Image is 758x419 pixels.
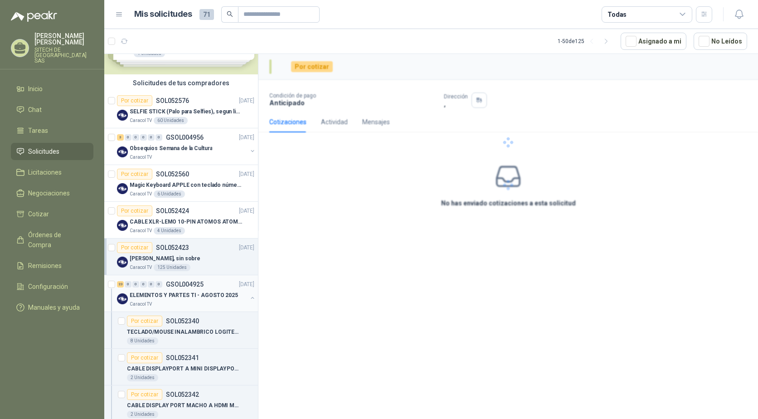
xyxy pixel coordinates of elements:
[28,188,70,198] span: Negociaciones
[104,92,258,128] a: Por cotizarSOL052576[DATE] Company LogoSELFIE STICK (Palo para Selfies), segun link adjuntoCaraco...
[127,389,162,400] div: Por cotizar
[104,74,258,92] div: Solicitudes de tus compradores
[117,132,256,161] a: 3 0 0 0 0 0 GSOL004956[DATE] Company LogoObsequios Semana de la CulturaCaracol TV
[28,146,59,156] span: Solicitudes
[117,220,128,231] img: Company Logo
[127,365,240,373] p: CABLE DISPLAYPORT A MINI DISPLAYPORT
[239,170,254,179] p: [DATE]
[28,261,62,271] span: Remisiones
[34,47,93,63] p: SITECH DE [GEOGRAPHIC_DATA] SAS
[154,227,185,234] div: 4 Unidades
[607,10,627,19] div: Todas
[199,9,214,20] span: 71
[134,8,192,21] h1: Mis solicitudes
[11,164,93,181] a: Licitaciones
[130,264,152,271] p: Caracol TV
[11,205,93,223] a: Cotizar
[28,230,85,250] span: Órdenes de Compra
[166,355,199,361] p: SOL052341
[117,110,128,121] img: Company Logo
[28,209,49,219] span: Cotizar
[239,207,254,215] p: [DATE]
[11,257,93,274] a: Remisiones
[130,218,243,226] p: CABLE XLR-LEMO 10-PIN ATOMOS ATOMCAB016
[140,134,147,141] div: 0
[11,143,93,160] a: Solicitudes
[34,33,93,45] p: [PERSON_NAME] [PERSON_NAME]
[11,11,57,22] img: Logo peakr
[239,244,254,252] p: [DATE]
[156,244,189,251] p: SOL052423
[694,33,747,50] button: No Leídos
[28,105,42,115] span: Chat
[154,190,185,198] div: 6 Unidades
[11,299,93,316] a: Manuales y ayuda
[117,281,124,287] div: 23
[125,134,131,141] div: 0
[117,257,128,268] img: Company Logo
[104,312,258,349] a: Por cotizarSOL052340TECLADO/MOUSE INALAMBRICO LOGITECH MK2708 Unidades
[166,134,204,141] p: GSOL004956
[125,281,131,287] div: 0
[156,208,189,214] p: SOL052424
[127,337,158,345] div: 8 Unidades
[117,183,128,194] img: Company Logo
[132,134,139,141] div: 0
[127,352,162,363] div: Por cotizar
[104,202,258,239] a: Por cotizarSOL052424[DATE] Company LogoCABLE XLR-LEMO 10-PIN ATOMOS ATOMCAB016Caracol TV4 Unidades
[28,167,62,177] span: Licitaciones
[117,293,128,304] img: Company Logo
[227,11,233,17] span: search
[127,401,240,410] p: CABLE DISPLAY PORT MACHO A HDMI MACHO
[130,301,152,308] p: Caracol TV
[130,154,152,161] p: Caracol TV
[166,281,204,287] p: GSOL004925
[130,291,238,300] p: ELEMENTOS Y PARTES TI - AGOSTO 2025
[156,97,189,104] p: SOL052576
[11,80,93,97] a: Inicio
[117,279,256,308] a: 23 0 0 0 0 0 GSOL004925[DATE] Company LogoELEMENTOS Y PARTES TI - AGOSTO 2025Caracol TV
[117,95,152,106] div: Por cotizar
[28,302,80,312] span: Manuales y ayuda
[239,280,254,289] p: [DATE]
[117,146,128,157] img: Company Logo
[148,281,155,287] div: 0
[11,278,93,295] a: Configuración
[130,254,200,263] p: [PERSON_NAME], sin sobre
[156,171,189,177] p: SOL052560
[28,126,48,136] span: Tareas
[130,181,243,190] p: Magic Keyboard APPLE con teclado númerico en Español Plateado
[127,374,158,381] div: 2 Unidades
[11,101,93,118] a: Chat
[154,264,190,271] div: 125 Unidades
[127,411,158,418] div: 2 Unidades
[117,242,152,253] div: Por cotizar
[117,134,124,141] div: 3
[155,134,162,141] div: 0
[166,391,199,398] p: SOL052342
[140,281,147,287] div: 0
[11,185,93,202] a: Negociaciones
[117,205,152,216] div: Por cotizar
[117,169,152,180] div: Por cotizar
[104,349,258,385] a: Por cotizarSOL052341CABLE DISPLAYPORT A MINI DISPLAYPORT2 Unidades
[28,282,68,292] span: Configuración
[127,328,240,336] p: TECLADO/MOUSE INALAMBRICO LOGITECH MK270
[11,122,93,139] a: Tareas
[130,144,212,153] p: Obsequios Semana de la Cultura
[155,281,162,287] div: 0
[28,84,43,94] span: Inicio
[11,226,93,253] a: Órdenes de Compra
[130,117,152,124] p: Caracol TV
[558,34,613,49] div: 1 - 50 de 125
[132,281,139,287] div: 0
[130,227,152,234] p: Caracol TV
[166,318,199,324] p: SOL052340
[127,316,162,326] div: Por cotizar
[130,107,243,116] p: SELFIE STICK (Palo para Selfies), segun link adjunto
[104,165,258,202] a: Por cotizarSOL052560[DATE] Company LogoMagic Keyboard APPLE con teclado númerico en Español Plate...
[154,117,188,124] div: 60 Unidades
[239,97,254,105] p: [DATE]
[239,133,254,142] p: [DATE]
[148,134,155,141] div: 0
